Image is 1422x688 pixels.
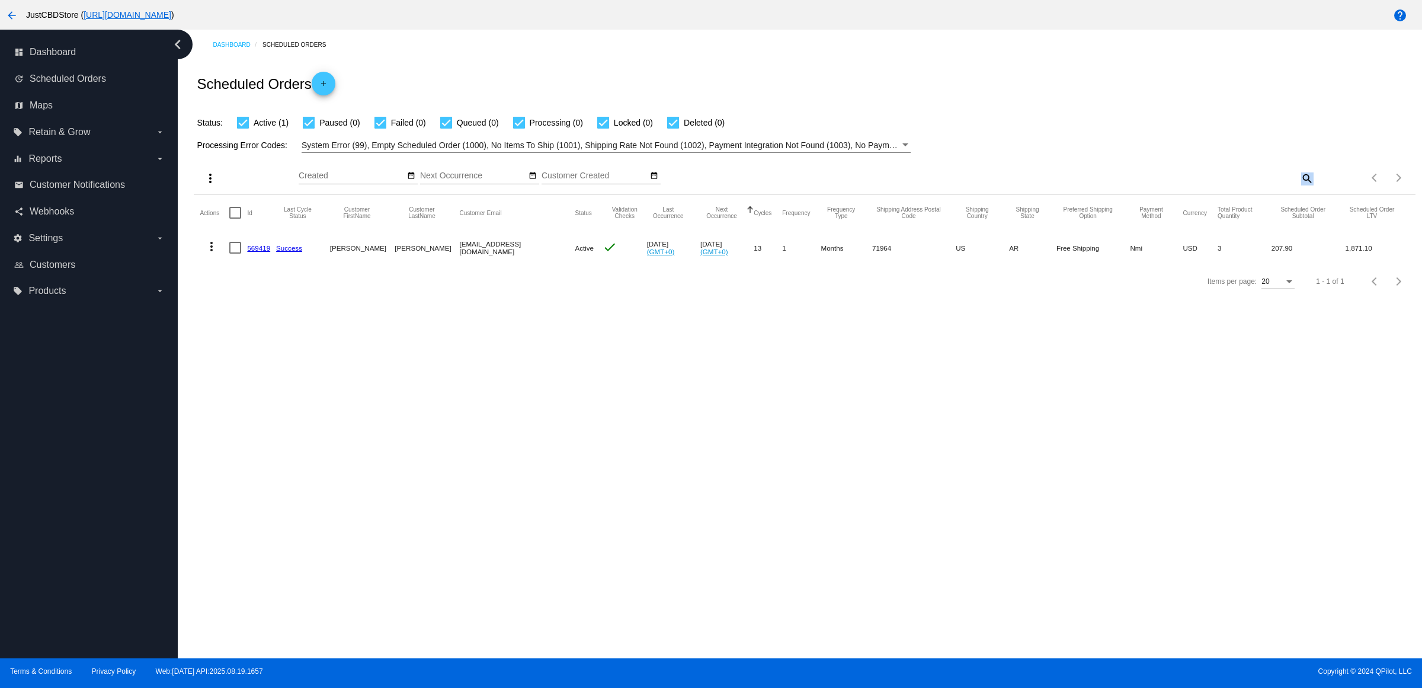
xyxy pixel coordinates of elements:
span: Active [575,244,594,252]
span: Queued (0) [457,116,499,130]
mat-icon: search [1299,169,1314,187]
button: Change sorting for ShippingState [1009,206,1046,219]
mat-cell: USD [1183,231,1218,265]
i: settings [13,233,23,243]
mat-icon: date_range [650,171,658,181]
span: Customer Notifications [30,180,125,190]
mat-icon: date_range [529,171,537,181]
button: Change sorting for CurrencyIso [1183,209,1208,216]
div: 1 - 1 of 1 [1316,277,1344,286]
a: email Customer Notifications [14,175,165,194]
mat-cell: 3 [1218,231,1272,265]
span: Status: [197,118,223,127]
button: Change sorting for CustomerLastName [395,206,449,219]
a: share Webhooks [14,202,165,221]
i: arrow_drop_down [155,127,165,137]
button: Previous page [1363,166,1387,190]
span: Maps [30,100,53,111]
button: Change sorting for Cycles [754,209,771,216]
mat-icon: date_range [407,171,415,181]
span: Scheduled Orders [30,73,106,84]
mat-cell: Months [821,231,872,265]
a: map Maps [14,96,165,115]
button: Change sorting for Status [575,209,591,216]
span: Webhooks [30,206,74,217]
i: arrow_drop_down [155,286,165,296]
span: Customers [30,260,75,270]
mat-header-cell: Total Product Quantity [1218,195,1272,231]
mat-icon: help [1393,8,1407,23]
span: 20 [1261,277,1269,286]
button: Change sorting for FrequencyType [821,206,861,219]
mat-cell: US [956,231,1009,265]
button: Change sorting for Id [247,209,252,216]
i: equalizer [13,154,23,164]
a: Terms & Conditions [10,667,72,676]
div: Items per page: [1208,277,1257,286]
mat-cell: Nmi [1130,231,1183,265]
span: Failed (0) [391,116,426,130]
button: Change sorting for LifetimeValue [1346,206,1399,219]
a: Dashboard [213,36,262,54]
a: Scheduled Orders [262,36,337,54]
mat-icon: more_vert [204,239,219,254]
i: share [14,207,24,216]
mat-cell: [EMAIL_ADDRESS][DOMAIN_NAME] [460,231,575,265]
input: Next Occurrence [420,171,527,181]
i: arrow_drop_down [155,233,165,243]
mat-cell: 1 [782,231,821,265]
button: Previous page [1363,270,1387,293]
span: Reports [28,153,62,164]
button: Change sorting for CustomerEmail [460,209,502,216]
span: Dashboard [30,47,76,57]
i: update [14,74,24,84]
i: arrow_drop_down [155,154,165,164]
span: Products [28,286,66,296]
mat-select: Items per page: [1261,278,1295,286]
button: Change sorting for NextOccurrenceUtc [700,206,743,219]
mat-icon: arrow_back [5,8,19,23]
i: map [14,101,24,110]
mat-cell: [DATE] [647,231,700,265]
button: Change sorting for Frequency [782,209,810,216]
mat-cell: 1,871.10 [1346,231,1410,265]
a: 569419 [247,244,270,252]
button: Change sorting for PaymentMethod.Type [1130,206,1172,219]
mat-cell: Free Shipping [1056,231,1130,265]
i: people_outline [14,260,24,270]
a: (GMT+0) [700,248,728,255]
button: Next page [1387,166,1411,190]
i: local_offer [13,286,23,296]
i: chevron_left [168,35,187,54]
mat-icon: add [316,79,331,94]
span: Retain & Grow [28,127,90,137]
span: Locked (0) [614,116,653,130]
mat-header-cell: Validation Checks [603,195,647,231]
button: Change sorting for LastOccurrenceUtc [647,206,690,219]
i: email [14,180,24,190]
span: Processing (0) [530,116,583,130]
mat-cell: 13 [754,231,782,265]
mat-cell: 207.90 [1272,231,1346,265]
button: Change sorting for LastProcessingCycleId [276,206,319,219]
a: Web:[DATE] API:2025.08.19.1657 [156,667,263,676]
mat-cell: 71964 [872,231,956,265]
mat-cell: [DATE] [700,231,754,265]
a: Success [276,244,302,252]
span: Settings [28,233,63,244]
mat-select: Filter by Processing Error Codes [302,138,911,153]
input: Created [299,171,405,181]
button: Change sorting for ShippingCountry [956,206,998,219]
span: Deleted (0) [684,116,725,130]
span: Copyright © 2024 QPilot, LLC [721,667,1412,676]
mat-cell: [PERSON_NAME] [330,231,395,265]
a: people_outline Customers [14,255,165,274]
mat-icon: check [603,240,617,254]
span: Processing Error Codes: [197,140,287,150]
mat-cell: [PERSON_NAME] [395,231,459,265]
button: Change sorting for ShippingPostcode [872,206,945,219]
input: Customer Created [542,171,648,181]
i: local_offer [13,127,23,137]
h2: Scheduled Orders [197,72,335,95]
a: [URL][DOMAIN_NAME] [84,10,171,20]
